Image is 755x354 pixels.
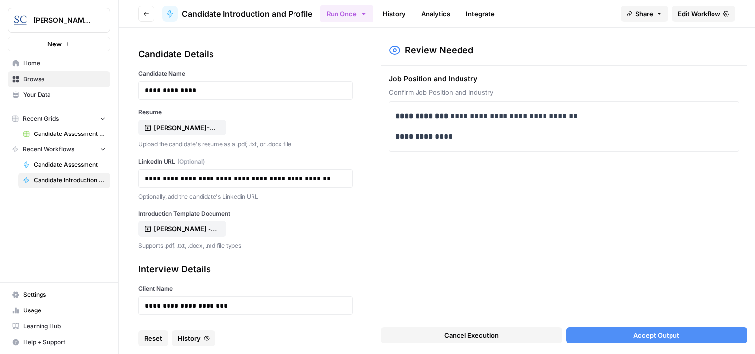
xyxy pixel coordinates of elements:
[381,327,562,343] button: Cancel Execution
[34,160,106,169] span: Candidate Assessment
[154,123,217,133] p: [PERSON_NAME]-resume- 1025-1.pdf
[162,6,312,22] a: Candidate Introduction and Profile
[23,90,106,99] span: Your Data
[23,114,59,123] span: Recent Grids
[182,8,312,20] span: Candidate Introduction and Profile
[8,303,110,318] a: Usage
[138,120,226,135] button: [PERSON_NAME]-resume- 1025-1.pdf
[138,157,353,166] label: LinkedIn URL
[138,284,353,293] label: Client Name
[8,142,110,157] button: Recent Workflows
[416,6,456,22] a: Analytics
[154,224,217,234] p: [PERSON_NAME] - Candidate Introduction AA-1 (002).pdf
[23,338,106,347] span: Help + Support
[138,221,226,237] button: [PERSON_NAME] - Candidate Introduction AA-1 (002).pdf
[8,71,110,87] a: Browse
[8,87,110,103] a: Your Data
[635,9,653,19] span: Share
[566,327,747,343] button: Accept Output
[678,9,720,19] span: Edit Workflow
[138,69,353,78] label: Candidate Name
[377,6,412,22] a: History
[138,209,353,218] label: Introduction Template Document
[8,318,110,334] a: Learning Hub
[389,74,739,84] span: Job Position and Industry
[47,39,62,49] span: New
[18,126,110,142] a: Candidate Assessment Download Sheet
[8,37,110,51] button: New
[8,8,110,33] button: Workspace: Stanton Chase Nashville
[34,130,106,138] span: Candidate Assessment Download Sheet
[18,157,110,173] a: Candidate Assessment
[460,6,501,22] a: Integrate
[34,176,106,185] span: Candidate Introduction and Profile
[23,290,106,299] span: Settings
[33,15,93,25] span: [PERSON_NAME] [GEOGRAPHIC_DATA]
[23,75,106,84] span: Browse
[138,139,353,149] p: Upload the candidate's resume as a .pdf, .txt, or .docx file
[23,306,106,315] span: Usage
[8,111,110,126] button: Recent Grids
[8,55,110,71] a: Home
[444,330,499,340] span: Cancel Execution
[320,5,373,22] button: Run Once
[621,6,668,22] button: Share
[138,108,353,117] label: Resume
[144,333,162,343] span: Reset
[672,6,735,22] a: Edit Workflow
[389,88,739,97] span: Confirm Job Position and Industry
[23,59,106,68] span: Home
[8,334,110,350] button: Help + Support
[8,287,110,303] a: Settings
[633,330,679,340] span: Accept Output
[138,263,353,276] div: Interview Details
[138,330,168,346] button: Reset
[11,11,29,29] img: Stanton Chase Nashville Logo
[138,241,353,251] p: Supports .pdf, .txt, .docx, .md file types
[138,192,353,202] p: Optionally, add the candidate's Linkedin URL
[178,333,201,343] span: History
[177,157,205,166] span: (Optional)
[405,44,473,57] h2: Review Needed
[172,330,215,346] button: History
[138,47,353,61] div: Candidate Details
[23,322,106,331] span: Learning Hub
[18,173,110,188] a: Candidate Introduction and Profile
[23,145,74,154] span: Recent Workflows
